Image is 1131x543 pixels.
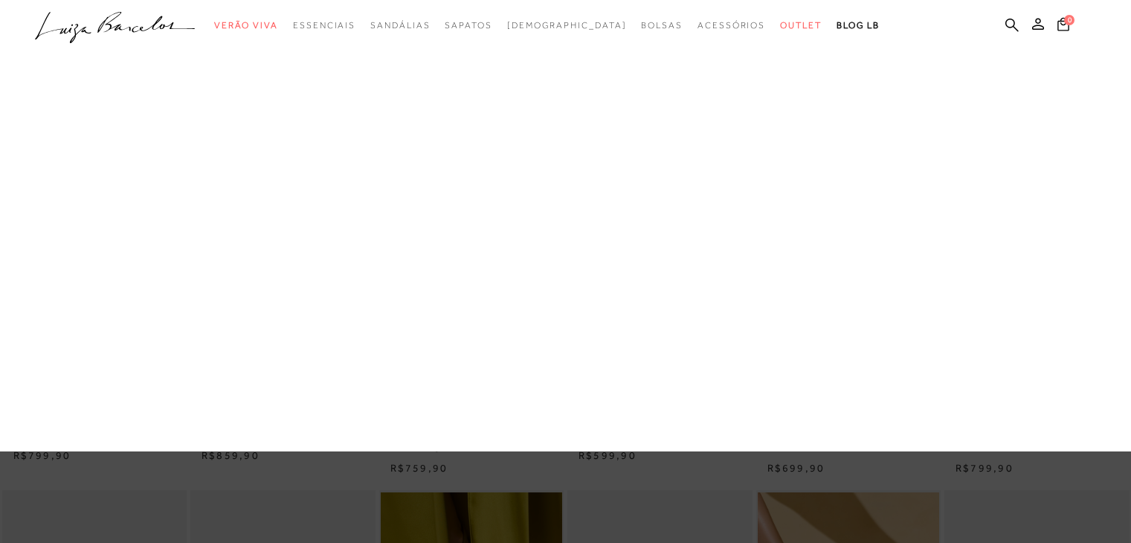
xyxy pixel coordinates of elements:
[837,20,880,30] span: BLOG LB
[780,12,822,39] a: categoryNavScreenReaderText
[293,20,355,30] span: Essenciais
[214,12,278,39] a: categoryNavScreenReaderText
[641,12,683,39] a: categoryNavScreenReaderText
[697,20,765,30] span: Acessórios
[780,20,822,30] span: Outlet
[507,12,627,39] a: noSubCategoriesText
[293,12,355,39] a: categoryNavScreenReaderText
[1064,15,1074,25] span: 0
[214,20,278,30] span: Verão Viva
[507,20,627,30] span: [DEMOGRAPHIC_DATA]
[370,20,430,30] span: Sandálias
[1053,16,1074,36] button: 0
[837,12,880,39] a: BLOG LB
[697,12,765,39] a: categoryNavScreenReaderText
[370,12,430,39] a: categoryNavScreenReaderText
[445,20,492,30] span: Sapatos
[445,12,492,39] a: categoryNavScreenReaderText
[641,20,683,30] span: Bolsas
